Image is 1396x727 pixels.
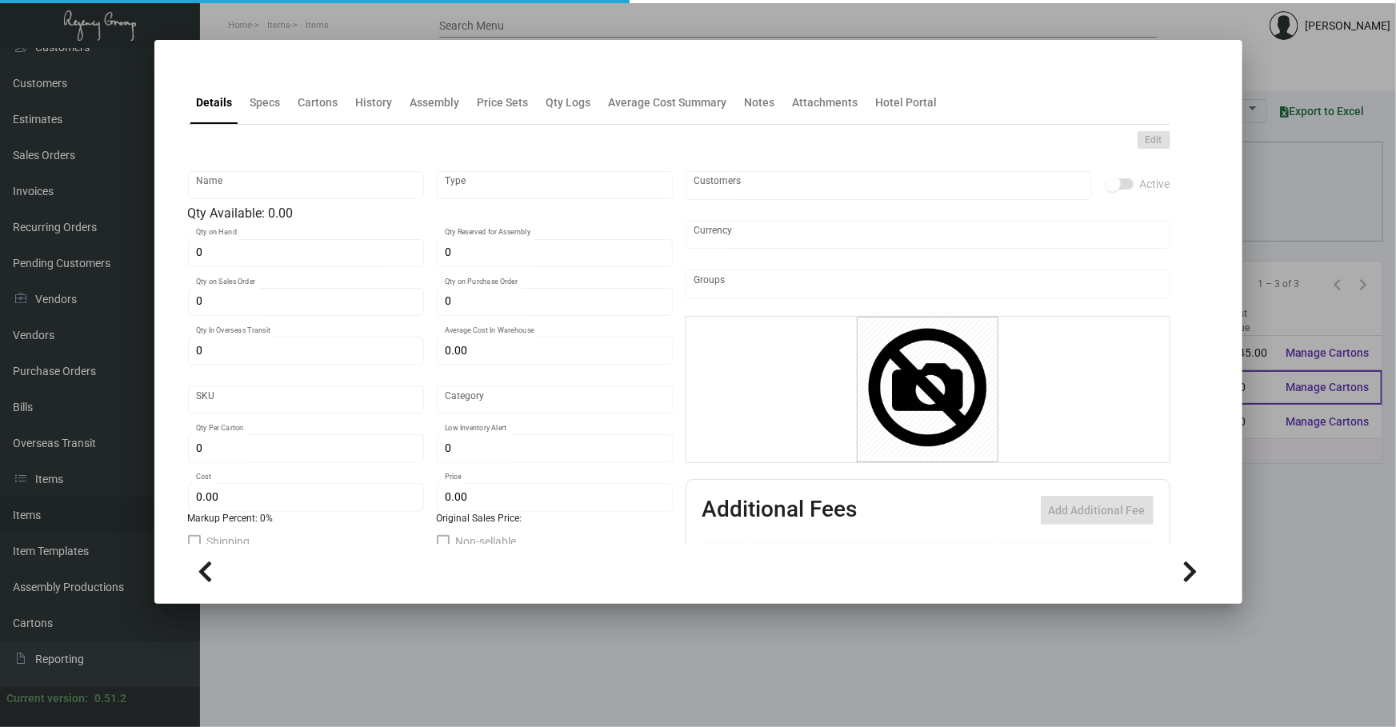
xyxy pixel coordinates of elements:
[702,496,858,525] h2: Additional Fees
[356,94,393,111] div: History
[298,94,338,111] div: Cartons
[207,532,250,551] span: Shipping
[745,94,775,111] div: Notes
[250,94,281,111] div: Specs
[478,94,529,111] div: Price Sets
[456,532,517,551] span: Non-sellable
[197,94,233,111] div: Details
[694,179,1083,192] input: Add new..
[694,278,1162,290] input: Add new..
[876,94,938,111] div: Hotel Portal
[1146,134,1162,147] span: Edit
[6,690,88,707] div: Current version:
[609,94,727,111] div: Average Cost Summary
[1140,174,1170,194] span: Active
[793,94,858,111] div: Attachments
[1041,496,1154,525] button: Add Additional Fee
[546,94,591,111] div: Qty Logs
[94,690,126,707] div: 0.51.2
[1138,131,1170,149] button: Edit
[410,94,460,111] div: Assembly
[1049,504,1146,517] span: Add Additional Fee
[188,204,673,223] div: Qty Available: 0.00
